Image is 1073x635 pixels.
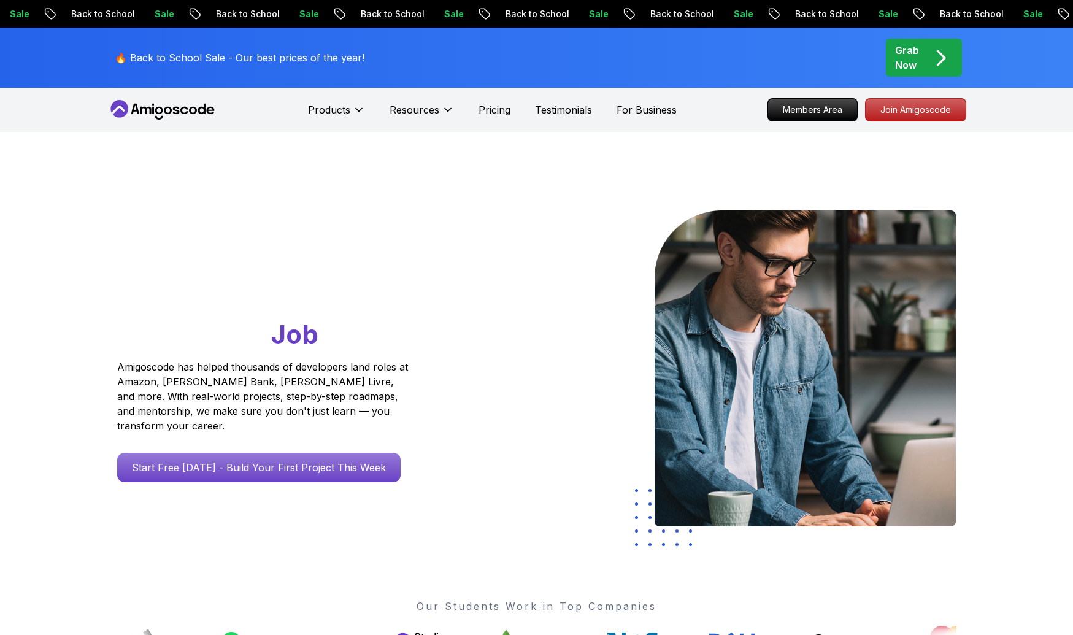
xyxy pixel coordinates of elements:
[308,102,365,127] button: Products
[926,8,1010,20] p: Back to School
[782,8,865,20] p: Back to School
[202,8,286,20] p: Back to School
[117,360,412,433] p: Amigoscode has helped thousands of developers land roles at Amazon, [PERSON_NAME] Bank, [PERSON_N...
[58,8,141,20] p: Back to School
[535,102,592,117] a: Testimonials
[575,8,615,20] p: Sale
[286,8,325,20] p: Sale
[637,8,720,20] p: Back to School
[115,50,364,65] p: 🔥 Back to School Sale - Our best prices of the year!
[117,599,956,614] p: Our Students Work in Top Companies
[617,102,677,117] a: For Business
[655,210,956,526] img: hero
[866,99,966,121] p: Join Amigoscode
[347,8,431,20] p: Back to School
[117,210,455,352] h1: Go From Learning to Hired: Master Java, Spring Boot & Cloud Skills That Get You the
[390,102,454,127] button: Resources
[141,8,180,20] p: Sale
[768,99,857,121] p: Members Area
[308,102,350,117] p: Products
[271,318,318,350] span: Job
[117,453,401,482] a: Start Free [DATE] - Build Your First Project This Week
[492,8,575,20] p: Back to School
[479,102,510,117] a: Pricing
[767,98,858,121] a: Members Area
[720,8,760,20] p: Sale
[865,8,904,20] p: Sale
[1010,8,1049,20] p: Sale
[390,102,439,117] p: Resources
[431,8,470,20] p: Sale
[865,98,966,121] a: Join Amigoscode
[895,43,919,72] p: Grab Now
